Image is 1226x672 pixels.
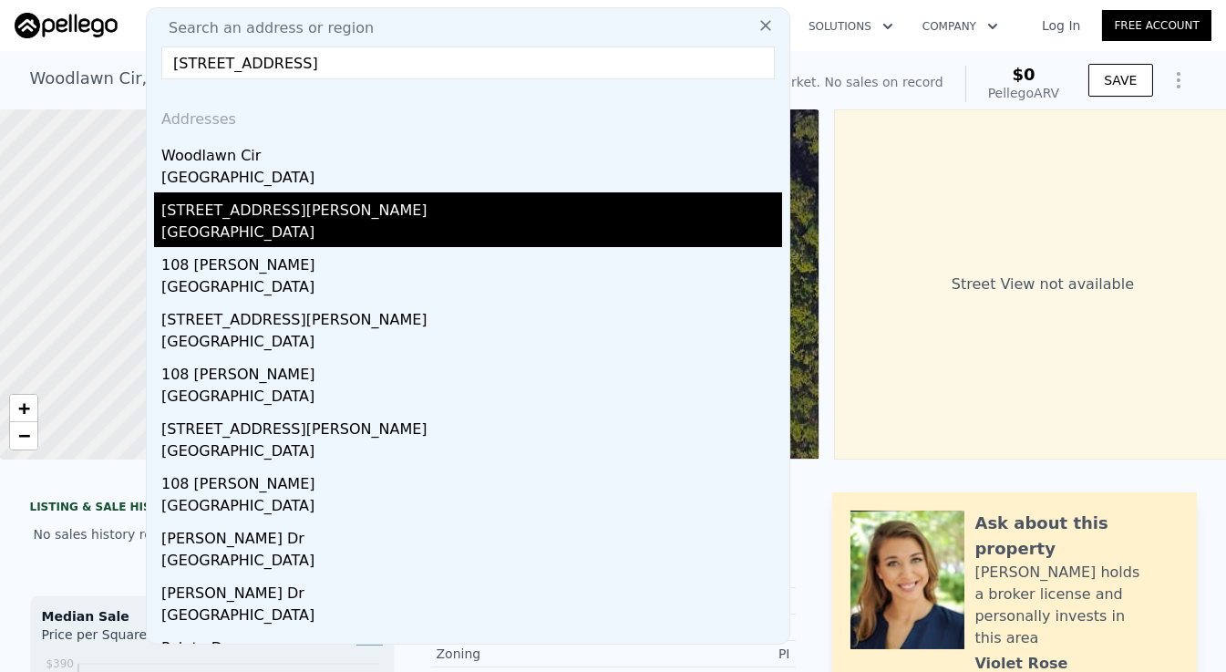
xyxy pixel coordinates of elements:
button: SAVE [1088,64,1152,97]
div: [GEOGRAPHIC_DATA] [161,386,782,411]
span: $0 [1012,65,1035,84]
div: Price per Square Foot [42,625,212,655]
div: [PERSON_NAME] holds a broker license and personally invests in this area [975,562,1179,649]
a: Zoom out [10,422,37,450]
div: Zoning [437,645,613,663]
div: Woodlawn Cir [161,138,782,167]
div: [STREET_ADDRESS][PERSON_NAME] [161,411,782,440]
button: Solutions [794,10,908,43]
button: Show Options [1160,62,1197,98]
div: Pellego ARV [988,84,1060,102]
a: Zoom in [10,395,37,422]
div: [GEOGRAPHIC_DATA] [161,222,782,247]
div: [GEOGRAPHIC_DATA] [161,440,782,466]
div: PI [613,645,790,663]
a: Free Account [1102,10,1211,41]
img: Pellego [15,13,118,38]
div: [PERSON_NAME] Dr [161,575,782,605]
input: Enter an address, city, region, neighborhood or zip code [161,47,775,79]
div: LISTING & SALE HISTORY [30,500,395,518]
div: [GEOGRAPHIC_DATA] [161,167,782,192]
button: Company [908,10,1013,43]
div: [GEOGRAPHIC_DATA] [161,495,782,521]
tspan: $390 [46,657,74,670]
a: Log In [1020,16,1102,35]
div: [GEOGRAPHIC_DATA] [161,550,782,575]
div: [STREET_ADDRESS][PERSON_NAME] [161,302,782,331]
div: Ask about this property [975,511,1179,562]
div: Woodlawn Cir , [GEOGRAPHIC_DATA] , FL 32407 [30,66,412,91]
div: [GEOGRAPHIC_DATA] [161,276,782,302]
div: Off Market. No sales on record [749,73,943,91]
span: + [18,397,30,419]
div: 108 [PERSON_NAME] [161,466,782,495]
div: [GEOGRAPHIC_DATA] [161,331,782,357]
div: No sales history record for this property. [30,518,395,551]
div: 108 [PERSON_NAME] [161,357,782,386]
div: 108 [PERSON_NAME] [161,247,782,276]
span: − [18,424,30,447]
div: [STREET_ADDRESS][PERSON_NAME] [161,192,782,222]
div: [PERSON_NAME] Dr [161,521,782,550]
div: Pointe Dr [161,630,782,659]
div: Median Sale [42,607,383,625]
span: Search an address or region [154,17,374,39]
div: [GEOGRAPHIC_DATA] [161,605,782,630]
div: Addresses [154,94,782,138]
